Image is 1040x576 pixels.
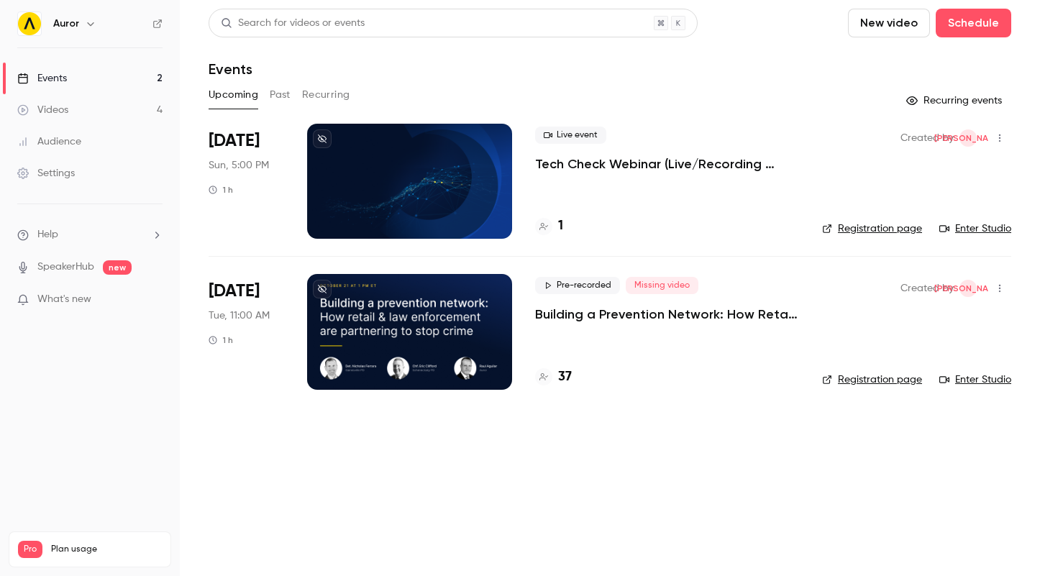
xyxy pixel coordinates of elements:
[939,221,1011,236] a: Enter Studio
[37,260,94,275] a: SpeakerHub
[822,221,922,236] a: Registration page
[209,308,270,323] span: Tue, 11:00 AM
[535,127,606,144] span: Live event
[535,277,620,294] span: Pre-recorded
[17,134,81,149] div: Audience
[221,16,365,31] div: Search for videos or events
[900,89,1011,112] button: Recurring events
[209,60,252,78] h1: Events
[934,280,1003,297] span: [PERSON_NAME]
[18,12,41,35] img: Auror
[535,155,799,173] a: Tech Check Webinar (Live/Recording Version)
[558,216,563,236] h4: 1
[535,306,799,323] a: Building a Prevention Network: How Retail and Law Enforcement Are Partnering to Stop Crime
[535,367,572,387] a: 37
[209,280,260,303] span: [DATE]
[959,129,977,147] span: Jamie Orsbourn
[37,292,91,307] span: What's new
[209,334,233,346] div: 1 h
[209,83,258,106] button: Upcoming
[900,280,954,297] span: Created by
[37,227,58,242] span: Help
[558,367,572,387] h4: 37
[53,17,79,31] h6: Auror
[17,166,75,180] div: Settings
[209,184,233,196] div: 1 h
[822,372,922,387] a: Registration page
[959,280,977,297] span: Jamie Orsbourn
[209,124,284,239] div: Oct 20 Mon, 12:00 PM (Pacific/Auckland)
[900,129,954,147] span: Created by
[18,541,42,558] span: Pro
[535,216,563,236] a: 1
[939,372,1011,387] a: Enter Studio
[626,277,698,294] span: Missing video
[936,9,1011,37] button: Schedule
[17,227,163,242] li: help-dropdown-opener
[51,544,162,555] span: Plan usage
[934,129,1003,147] span: [PERSON_NAME]
[209,158,269,173] span: Sun, 5:00 PM
[302,83,350,106] button: Recurring
[209,129,260,152] span: [DATE]
[17,71,67,86] div: Events
[848,9,930,37] button: New video
[270,83,291,106] button: Past
[209,274,284,389] div: Oct 21 Tue, 1:00 PM (America/New York)
[145,293,163,306] iframe: Noticeable Trigger
[103,260,132,275] span: new
[17,103,68,117] div: Videos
